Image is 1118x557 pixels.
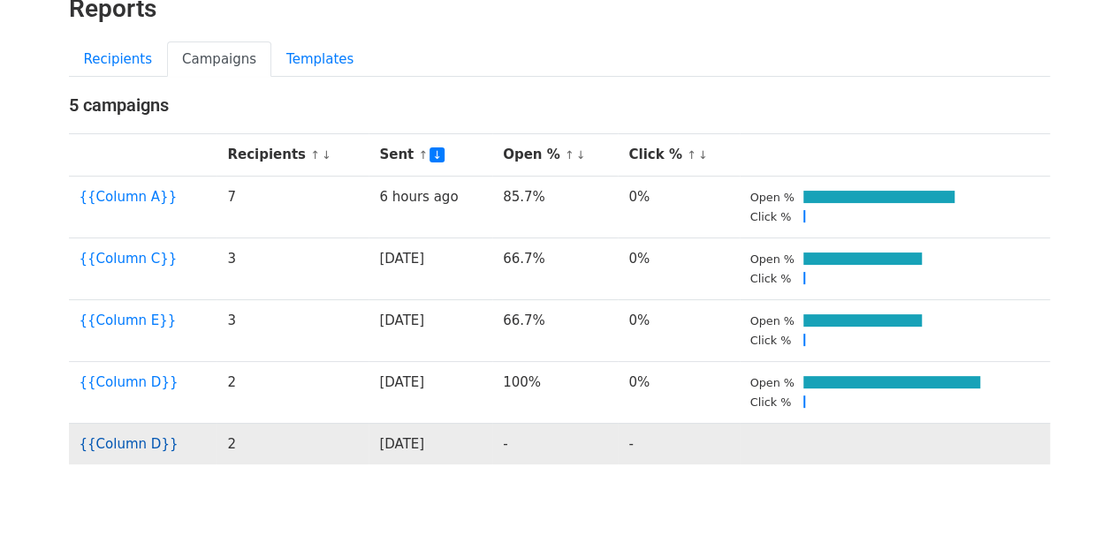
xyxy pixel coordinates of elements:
[80,436,179,452] a: {{Column D}}
[80,251,178,267] a: {{Column C}}
[1030,472,1118,557] iframe: Chat Widget
[217,134,369,177] th: Recipients
[80,374,179,390] a: {{Column D}}
[687,148,696,162] a: ↑
[369,423,492,464] td: [DATE]
[492,237,618,299] td: 66.7%
[618,237,739,299] td: 0%
[698,148,708,162] a: ↓
[618,299,739,361] td: 0%
[618,176,739,237] td: 0%
[750,395,792,409] small: Click %
[618,361,739,423] td: 0%
[492,423,618,464] td: -
[492,299,618,361] td: 66.7%
[80,312,177,328] a: {{Column E}}
[369,299,492,361] td: [DATE]
[310,148,320,162] a: ↑
[492,134,618,177] th: Open %
[750,210,792,223] small: Click %
[322,148,331,162] a: ↓
[69,41,168,78] a: Recipients
[217,176,369,237] td: 7
[217,423,369,464] td: 2
[369,361,492,423] td: [DATE]
[217,237,369,299] td: 3
[418,148,428,162] a: ↑
[576,148,586,162] a: ↓
[618,423,739,464] td: -
[750,314,795,327] small: Open %
[80,189,178,205] a: {{Column A}}
[217,299,369,361] td: 3
[750,272,792,285] small: Click %
[750,334,792,347] small: Click %
[369,237,492,299] td: [DATE]
[167,41,271,78] a: Campaigns
[271,41,369,78] a: Templates
[750,376,795,389] small: Open %
[750,191,795,204] small: Open %
[750,252,795,266] small: Open %
[618,134,739,177] th: Click %
[492,176,618,237] td: 85.7%
[369,134,492,177] th: Sent
[492,361,618,423] td: 100%
[565,148,574,162] a: ↑
[217,361,369,423] td: 2
[69,94,1050,116] h4: 5 campaigns
[430,147,445,162] a: ↓
[369,176,492,237] td: 6 hours ago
